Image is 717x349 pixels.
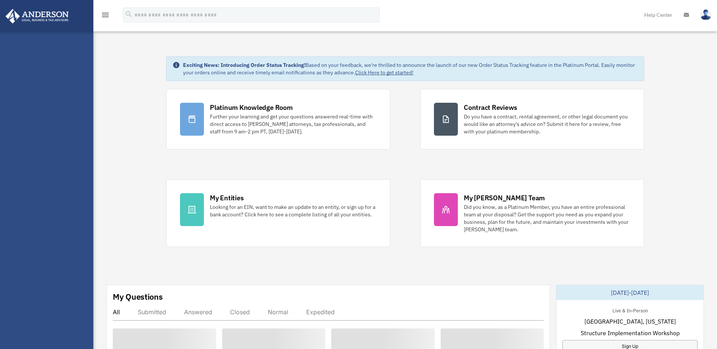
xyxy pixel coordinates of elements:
div: Based on your feedback, we're thrilled to announce the launch of our new Order Status Tracking fe... [183,61,638,76]
div: [DATE]-[DATE] [556,285,704,300]
div: Further your learning and get your questions answered real-time with direct access to [PERSON_NAM... [210,113,376,135]
a: My Entities Looking for an EIN, want to make an update to an entity, or sign up for a bank accoun... [166,179,390,247]
i: menu [101,10,110,19]
div: Looking for an EIN, want to make an update to an entity, or sign up for a bank account? Click her... [210,203,376,218]
div: Closed [230,308,250,316]
div: Submitted [138,308,166,316]
img: Anderson Advisors Platinum Portal [3,9,71,24]
div: Do you have a contract, rental agreement, or other legal document you would like an attorney's ad... [464,113,630,135]
div: Did you know, as a Platinum Member, you have an entire professional team at your disposal? Get th... [464,203,630,233]
strong: Exciting News: Introducing Order Status Tracking! [183,62,305,68]
span: [GEOGRAPHIC_DATA], [US_STATE] [584,317,676,326]
a: menu [101,13,110,19]
div: Platinum Knowledge Room [210,103,293,112]
a: Platinum Knowledge Room Further your learning and get your questions answered real-time with dire... [166,89,390,149]
div: Normal [268,308,288,316]
div: Live & In-Person [606,306,654,314]
span: Structure Implementation Workshop [581,328,680,337]
img: User Pic [700,9,711,20]
div: Expedited [306,308,335,316]
div: All [113,308,120,316]
div: Contract Reviews [464,103,517,112]
a: Contract Reviews Do you have a contract, rental agreement, or other legal document you would like... [420,89,644,149]
a: Click Here to get started! [355,69,413,76]
i: search [125,10,133,18]
div: My Entities [210,193,243,203]
a: My [PERSON_NAME] Team Did you know, as a Platinum Member, you have an entire professional team at... [420,179,644,247]
div: My Questions [113,291,163,302]
div: Answered [184,308,212,316]
div: My [PERSON_NAME] Team [464,193,545,203]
